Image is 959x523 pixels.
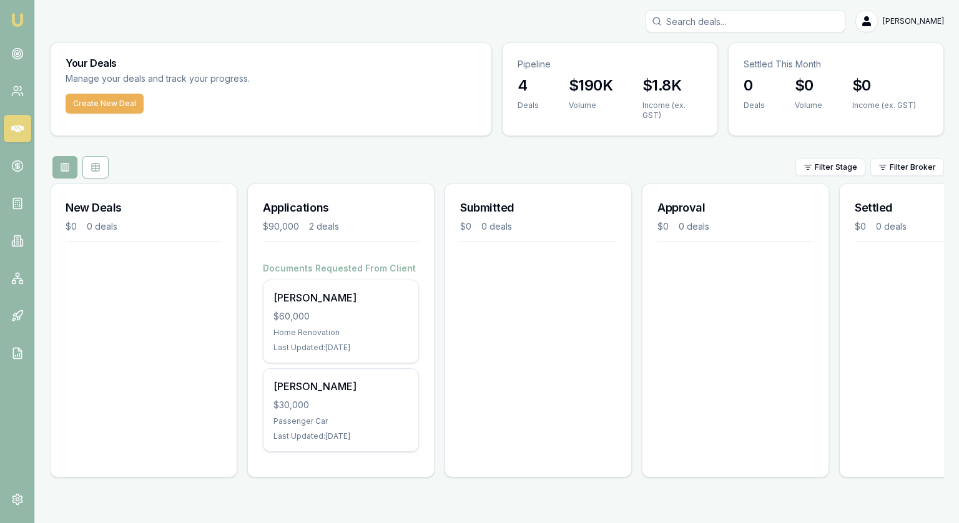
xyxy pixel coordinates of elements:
button: Filter Broker [870,159,944,176]
div: Last Updated: [DATE] [273,431,408,441]
div: Deals [518,100,539,110]
div: $0 [657,220,669,233]
h3: 4 [518,76,539,95]
div: 0 deals [876,220,907,233]
div: Passenger Car [273,416,408,426]
div: 0 deals [679,220,709,233]
p: Pipeline [518,58,702,71]
p: Settled This Month [744,58,928,71]
div: $30,000 [273,399,408,411]
h3: New Deals [66,199,222,217]
div: Home Renovation [273,328,408,338]
h3: 0 [744,76,765,95]
div: Deals [744,100,765,110]
div: Income (ex. GST) [642,100,702,120]
h3: Approval [657,199,814,217]
h3: Your Deals [66,58,476,68]
h3: Submitted [460,199,616,217]
span: Filter Stage [815,162,857,172]
div: Volume [569,100,612,110]
div: [PERSON_NAME] [273,379,408,394]
div: 0 deals [481,220,512,233]
span: Filter Broker [890,162,936,172]
h3: $190K [569,76,612,95]
h3: Applications [263,199,419,217]
div: Last Updated: [DATE] [273,343,408,353]
h4: Documents Requested From Client [263,262,419,275]
button: Filter Stage [795,159,865,176]
p: Manage your deals and track your progress. [66,72,385,86]
div: 0 deals [87,220,117,233]
h3: $1.8K [642,76,702,95]
h3: $0 [795,76,822,95]
button: Create New Deal [66,94,144,114]
div: $0 [66,220,77,233]
div: [PERSON_NAME] [273,290,408,305]
div: 2 deals [309,220,339,233]
div: Income (ex. GST) [852,100,916,110]
input: Search deals [646,10,845,32]
div: Volume [795,100,822,110]
span: [PERSON_NAME] [883,16,944,26]
img: emu-icon-u.png [10,12,25,27]
h3: $0 [852,76,916,95]
div: $60,000 [273,310,408,323]
div: $0 [855,220,866,233]
div: $0 [460,220,471,233]
div: $90,000 [263,220,299,233]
